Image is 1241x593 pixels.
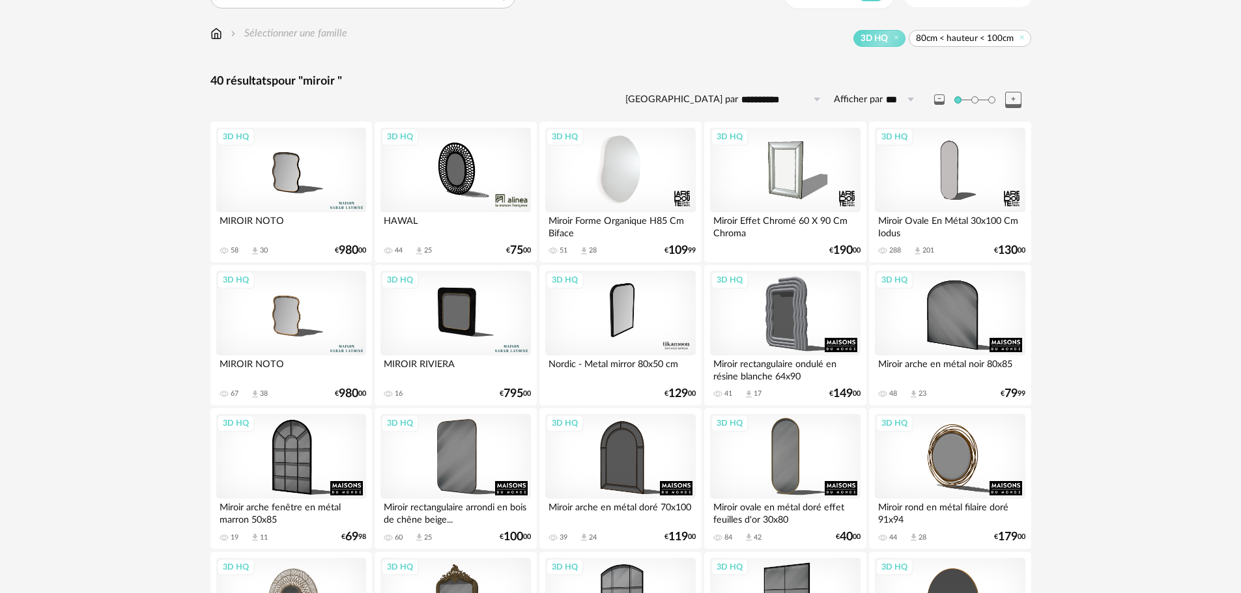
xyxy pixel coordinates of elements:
span: 40 [840,532,853,542]
div: 3D HQ [711,559,749,575]
span: 130 [998,246,1018,255]
span: Download icon [909,389,919,399]
div: € 98 [341,532,366,542]
div: 3D HQ [546,559,584,575]
div: 44 [889,533,897,542]
div: Miroir rectangulaire arrondi en bois de chêne beige... [380,499,530,525]
span: 980 [339,389,358,398]
div: 39 [560,533,567,542]
div: € 00 [500,389,531,398]
span: 795 [504,389,523,398]
div: 3D HQ [711,271,749,288]
div: 3D HQ [876,415,913,432]
a: 3D HQ Miroir ovale en métal doré effet feuilles d'or 30x80 84 Download icon 42 €4000 [704,408,866,549]
span: Download icon [250,246,260,256]
span: 179 [998,532,1018,542]
div: Miroir arche en métal doré 70x100 [545,499,695,525]
div: 60 [395,533,403,542]
a: 3D HQ Nordic - Metal mirror 80x50 cm €12900 [539,265,701,406]
div: 3D HQ [546,415,584,432]
span: pour "miroir " [272,76,342,87]
div: Miroir arche en métal noir 80x85 [875,355,1025,381]
div: 19 [231,533,238,542]
div: 3D HQ [217,128,255,145]
div: 3D HQ [381,559,419,575]
div: € 00 [664,532,696,542]
a: 3D HQ MIROIR NOTO 67 Download icon 38 €98000 [210,265,372,406]
span: Download icon [250,532,260,542]
div: Miroir rond en métal filaire doré 91x94 [875,499,1025,525]
div: € 00 [664,389,696,398]
div: 3D HQ [217,271,255,288]
div: € 00 [506,246,531,255]
div: MIROIR NOTO [216,212,366,238]
a: 3D HQ Miroir arche fenêtre en métal marron 50x85 19 Download icon 11 €6998 [210,408,372,549]
div: Miroir rectangulaire ondulé en résine blanche 64x90 [710,355,860,381]
div: 25 [424,533,432,542]
div: 44 [395,246,403,255]
div: 3D HQ [876,271,913,288]
span: 109 [668,246,688,255]
span: 69 [345,532,358,542]
span: Download icon [909,532,919,542]
span: 100 [504,532,523,542]
a: 3D HQ HAWAL 44 Download icon 25 €7500 [375,122,536,262]
div: 41 [724,389,732,398]
div: 16 [395,389,403,398]
span: Download icon [414,246,424,256]
a: 3D HQ MIROIR RIVIERA 16 €79500 [375,265,536,406]
div: 67 [231,389,238,398]
span: 149 [833,389,853,398]
div: MIROIR RIVIERA [380,355,530,381]
div: € 99 [664,246,696,255]
div: 84 [724,533,732,542]
div: 58 [231,246,238,255]
div: 3D HQ [381,128,419,145]
div: HAWAL [380,212,530,238]
div: € 00 [335,246,366,255]
label: Afficher par [834,94,883,106]
a: 3D HQ Miroir rond en métal filaire doré 91x94 44 Download icon 28 €17900 [869,408,1031,549]
div: € 00 [994,532,1025,542]
div: 3D HQ [381,415,419,432]
div: 11 [260,533,268,542]
span: 129 [668,389,688,398]
div: 48 [889,389,897,398]
div: 3D HQ [876,559,913,575]
a: 3D HQ Miroir rectangulaire ondulé en résine blanche 64x90 41 Download icon 17 €14900 [704,265,866,406]
span: Download icon [250,389,260,399]
div: € 00 [829,389,861,398]
div: 201 [922,246,934,255]
div: € 00 [500,532,531,542]
div: 51 [560,246,567,255]
span: 980 [339,246,358,255]
div: MIROIR NOTO [216,355,366,381]
div: 28 [589,246,597,255]
div: € 00 [335,389,366,398]
a: 3D HQ Miroir arche en métal noir 80x85 48 Download icon 23 €7999 [869,265,1031,406]
span: Download icon [414,532,424,542]
div: 3D HQ [546,271,584,288]
span: 80cm < hauteur < 100cm [916,33,1014,44]
div: Nordic - Metal mirror 80x50 cm [545,355,695,381]
div: Miroir ovale en métal doré effet feuilles d'or 30x80 [710,499,860,525]
span: Download icon [579,532,589,542]
div: Miroir Ovale En Métal 30x100 Cm Iodus [875,212,1025,238]
div: 3D HQ [711,415,749,432]
div: € 99 [1001,389,1025,398]
div: Sélectionner une famille [228,26,347,41]
div: 3D HQ [217,559,255,575]
a: 3D HQ Miroir arche en métal doré 70x100 39 Download icon 24 €11900 [539,408,701,549]
div: 30 [260,246,268,255]
div: Miroir arche fenêtre en métal marron 50x85 [216,499,366,525]
span: 190 [833,246,853,255]
label: [GEOGRAPHIC_DATA] par [625,94,738,106]
span: 119 [668,532,688,542]
div: 42 [754,533,762,542]
div: 38 [260,389,268,398]
a: 3D HQ Miroir Ovale En Métal 30x100 Cm Iodus 288 Download icon 201 €13000 [869,122,1031,262]
div: € 00 [829,246,861,255]
img: svg+xml;base64,PHN2ZyB3aWR0aD0iMTYiIGhlaWdodD0iMTYiIHZpZXdCb3g9IjAgMCAxNiAxNiIgZmlsbD0ibm9uZSIgeG... [228,26,238,41]
div: Miroir Effet Chromé 60 X 90 Cm Chroma [710,212,860,238]
span: 75 [510,246,523,255]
